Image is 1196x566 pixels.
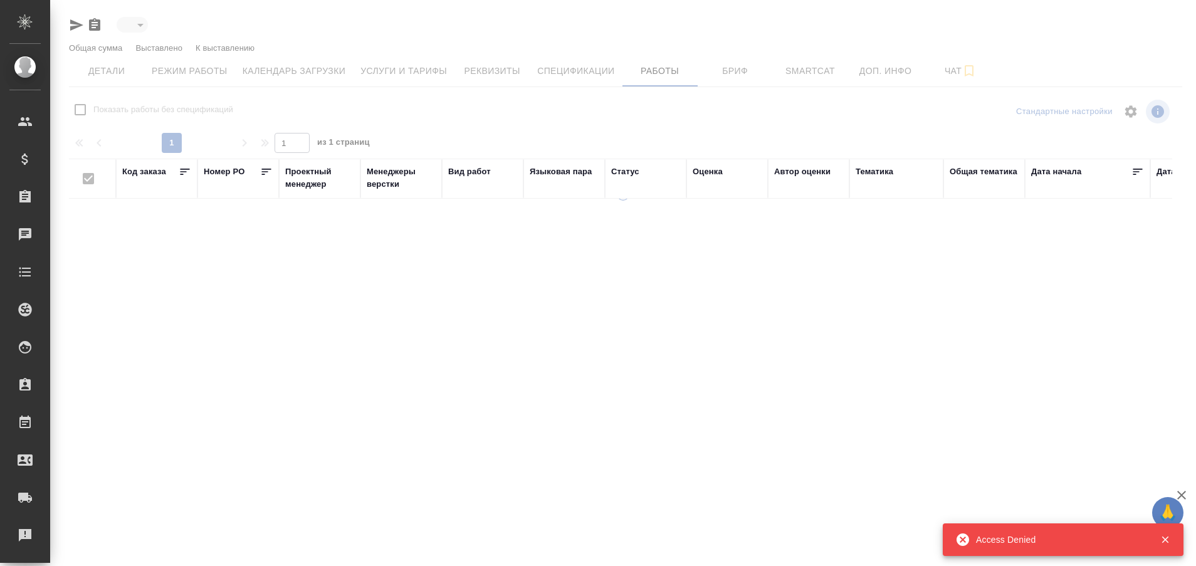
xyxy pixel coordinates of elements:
[204,165,244,178] div: Номер PO
[976,533,1141,546] div: Access Denied
[611,165,639,178] div: Статус
[774,165,831,178] div: Автор оценки
[1152,497,1183,528] button: 🙏
[1031,165,1081,178] div: Дата начала
[448,165,491,178] div: Вид работ
[367,165,436,191] div: Менеджеры верстки
[530,165,592,178] div: Языковая пара
[285,165,354,191] div: Проектный менеджер
[122,165,166,178] div: Код заказа
[950,165,1017,178] div: Общая тематика
[1152,534,1178,545] button: Закрыть
[1157,500,1178,526] span: 🙏
[856,165,893,178] div: Тематика
[693,165,723,178] div: Оценка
